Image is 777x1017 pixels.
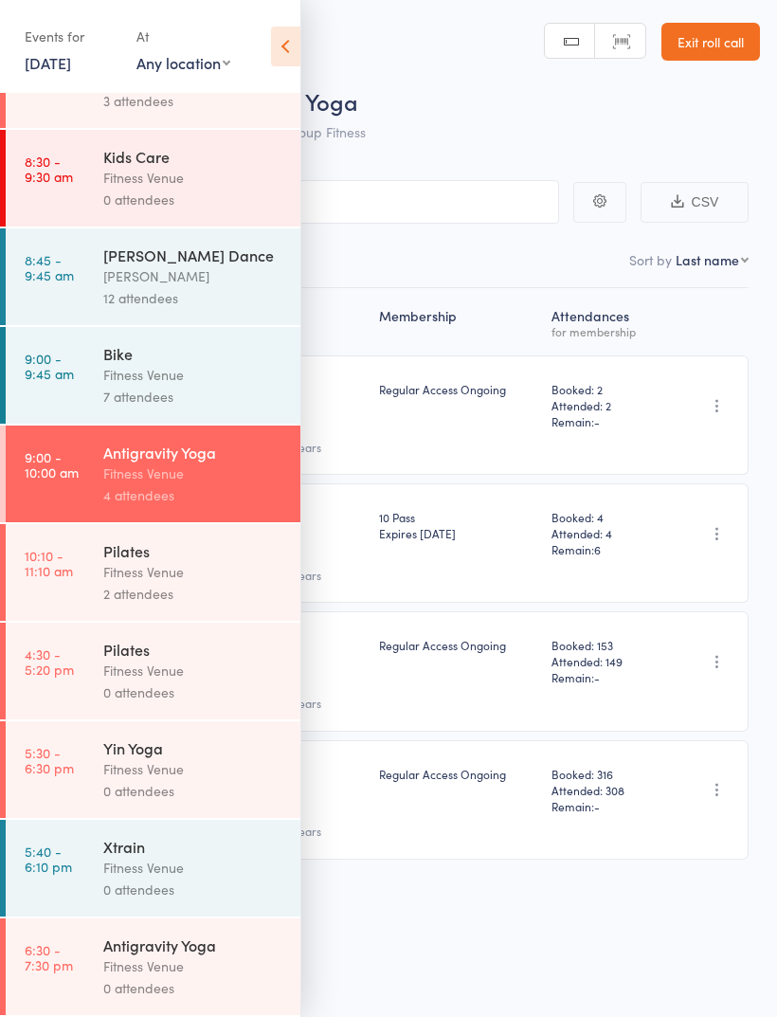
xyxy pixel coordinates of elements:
[594,669,600,685] span: -
[103,583,284,605] div: 2 attendees
[594,413,600,429] span: -
[594,798,600,814] span: -
[6,228,300,325] a: 8:45 -9:45 am[PERSON_NAME] Dance[PERSON_NAME]12 attendees
[25,646,74,677] time: 4:30 - 5:20 pm
[25,351,74,381] time: 9:00 - 9:45 am
[103,879,284,900] div: 0 attendees
[103,540,284,561] div: Pilates
[379,525,536,541] div: Expires [DATE]
[551,509,658,525] span: Booked: 4
[551,653,658,669] span: Attended: 149
[6,426,300,522] a: 9:00 -10:00 amAntigravity YogaFitness Venue4 attendees
[103,167,284,189] div: Fitness Venue
[6,623,300,719] a: 4:30 -5:20 pmPilatesFitness Venue0 attendees
[103,386,284,408] div: 7 attendees
[25,21,117,52] div: Events for
[103,857,284,879] div: Fitness Venue
[103,639,284,660] div: Pilates
[6,721,300,818] a: 5:30 -6:30 pmYin YogaFitness Venue0 attendees
[103,463,284,484] div: Fitness Venue
[103,442,284,463] div: Antigravity Yoga
[379,509,536,541] div: 10 Pass
[103,265,284,287] div: [PERSON_NAME]
[25,52,71,73] a: [DATE]
[551,325,658,337] div: for membership
[103,660,284,681] div: Fitness Venue
[136,52,230,73] div: Any location
[103,287,284,309] div: 12 attendees
[25,548,73,578] time: 10:10 - 11:10 am
[103,737,284,758] div: Yin Yoga
[103,758,284,780] div: Fitness Venue
[6,130,300,227] a: 8:30 -9:30 amKids CareFitness Venue0 attendees
[551,782,658,798] span: Attended: 308
[676,250,739,269] div: Last name
[371,297,544,347] div: Membership
[379,637,536,653] div: Regular Access Ongoing
[551,541,658,557] span: Remain:
[103,245,284,265] div: [PERSON_NAME] Dance
[25,745,74,775] time: 5:30 - 6:30 pm
[551,637,658,653] span: Booked: 153
[103,977,284,999] div: 0 attendees
[551,397,658,413] span: Attended: 2
[551,798,658,814] span: Remain:
[103,146,284,167] div: Kids Care
[25,844,72,874] time: 5:40 - 6:10 pm
[283,122,366,141] span: Group Fitness
[551,525,658,541] span: Attended: 4
[25,252,74,282] time: 8:45 - 9:45 am
[551,669,658,685] span: Remain:
[379,381,536,397] div: Regular Access Ongoing
[6,327,300,424] a: 9:00 -9:45 amBikeFitness Venue7 attendees
[103,364,284,386] div: Fitness Venue
[103,836,284,857] div: Xtrain
[103,484,284,506] div: 4 attendees
[136,21,230,52] div: At
[594,541,601,557] span: 6
[551,766,658,782] span: Booked: 316
[103,189,284,210] div: 0 attendees
[103,681,284,703] div: 0 attendees
[25,154,73,184] time: 8:30 - 9:30 am
[103,561,284,583] div: Fitness Venue
[6,918,300,1015] a: 6:30 -7:30 pmAntigravity YogaFitness Venue0 attendees
[25,449,79,480] time: 9:00 - 10:00 am
[641,182,749,223] button: CSV
[551,413,658,429] span: Remain:
[103,780,284,802] div: 0 attendees
[103,935,284,955] div: Antigravity Yoga
[103,90,284,112] div: 3 attendees
[6,524,300,621] a: 10:10 -11:10 amPilatesFitness Venue2 attendees
[551,381,658,397] span: Booked: 2
[379,766,536,782] div: Regular Access Ongoing
[544,297,665,347] div: Atten­dances
[6,820,300,917] a: 5:40 -6:10 pmXtrainFitness Venue0 attendees
[103,955,284,977] div: Fitness Venue
[661,23,760,61] a: Exit roll call
[103,343,284,364] div: Bike
[25,942,73,972] time: 6:30 - 7:30 pm
[629,250,672,269] label: Sort by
